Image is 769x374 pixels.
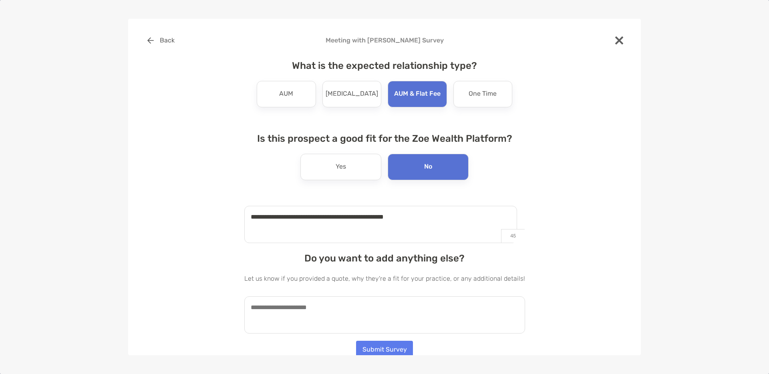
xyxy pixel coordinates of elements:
p: AUM & Flat Fee [394,88,441,101]
img: close modal [615,36,623,44]
h4: What is the expected relationship type? [244,60,525,71]
p: AUM [279,88,293,101]
p: Let us know if you provided a quote, why they're a fit for your practice, or any additional details! [244,273,525,284]
p: Yes [336,161,346,173]
img: button icon [147,37,154,44]
h4: Is this prospect a good fit for the Zoe Wealth Platform? [244,133,525,144]
p: 45 [501,229,525,243]
button: Submit Survey [356,341,413,358]
p: One Time [469,88,497,101]
p: [MEDICAL_DATA] [326,88,378,101]
h4: Meeting with [PERSON_NAME] Survey [141,36,628,44]
button: Back [141,32,181,49]
h4: Do you want to add anything else? [244,253,525,264]
p: No [424,161,432,173]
